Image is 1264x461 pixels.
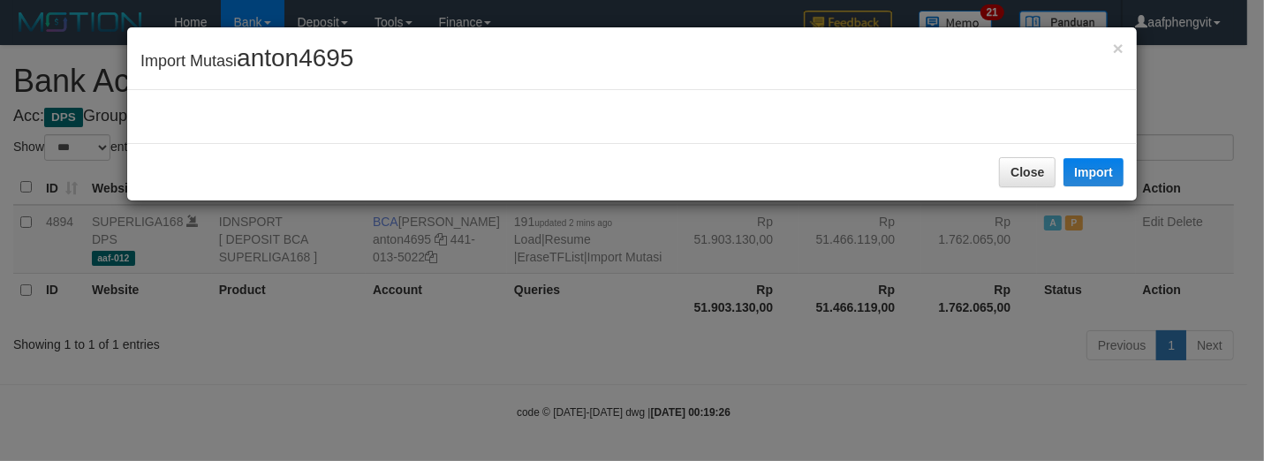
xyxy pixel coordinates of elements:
[237,44,353,72] span: anton4695
[1113,39,1124,57] button: Close
[1063,158,1124,186] button: Import
[140,52,353,70] span: Import Mutasi
[1113,38,1124,58] span: ×
[999,157,1056,187] button: Close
